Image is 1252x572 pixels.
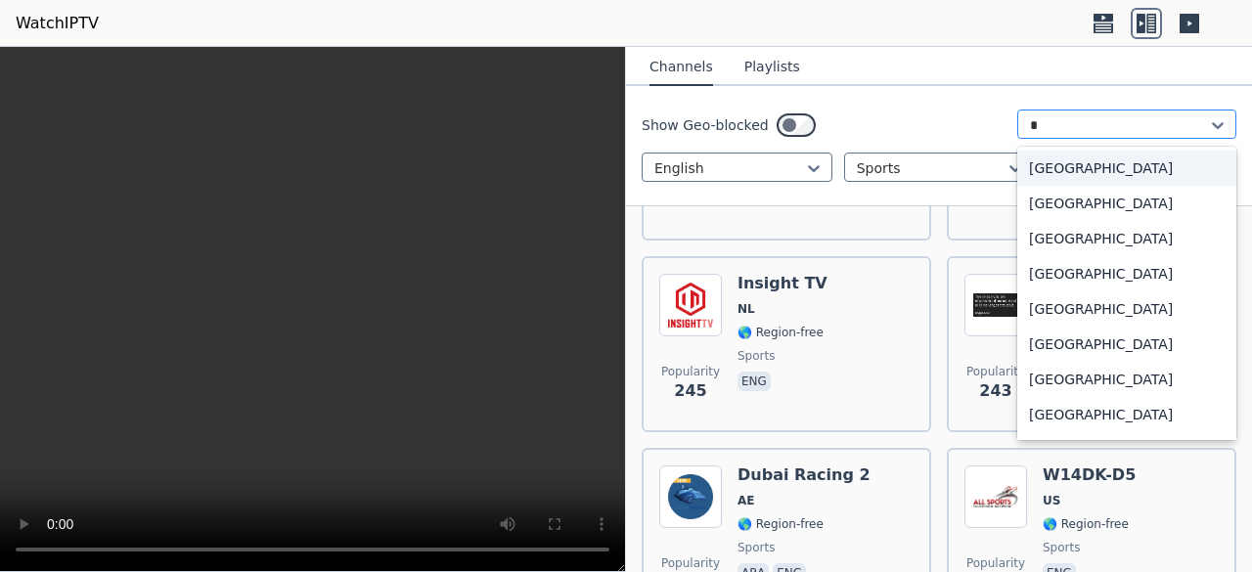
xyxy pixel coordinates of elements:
[738,516,824,532] span: 🌎 Region-free
[738,348,775,364] span: sports
[738,301,755,317] span: NL
[1017,151,1236,186] div: [GEOGRAPHIC_DATA]
[966,555,1025,571] span: Popularity
[1017,186,1236,221] div: [GEOGRAPHIC_DATA]
[738,372,771,391] p: eng
[738,274,827,293] h6: Insight TV
[16,12,99,35] a: WatchIPTV
[1043,516,1129,532] span: 🌎 Region-free
[1017,256,1236,291] div: [GEOGRAPHIC_DATA]
[1017,291,1236,327] div: [GEOGRAPHIC_DATA]
[1043,465,1136,485] h6: W14DK-D5
[642,115,769,135] label: Show Geo-blocked
[1043,540,1080,555] span: sports
[659,465,722,528] img: Dubai Racing 2
[661,555,720,571] span: Popularity
[966,364,1025,379] span: Popularity
[738,540,775,555] span: sports
[738,325,824,340] span: 🌎 Region-free
[1017,362,1236,397] div: [GEOGRAPHIC_DATA]
[738,465,871,485] h6: Dubai Racing 2
[659,274,722,336] img: Insight TV
[1017,327,1236,362] div: [GEOGRAPHIC_DATA]
[979,379,1011,403] span: 243
[964,465,1027,528] img: W14DK-D5
[1017,397,1236,432] div: [GEOGRAPHIC_DATA]
[738,493,754,508] span: AE
[964,274,1027,336] img: Nitro Circus
[661,364,720,379] span: Popularity
[1017,221,1236,256] div: [GEOGRAPHIC_DATA]
[744,49,800,86] button: Playlists
[649,49,713,86] button: Channels
[1017,432,1236,467] div: [GEOGRAPHIC_DATA]
[1043,493,1060,508] span: US
[674,379,706,403] span: 245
